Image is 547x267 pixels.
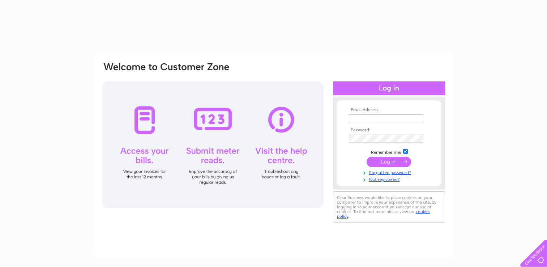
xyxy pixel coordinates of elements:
td: Remember me? [347,148,431,155]
th: Password: [347,128,431,133]
div: Clear Business would like to place cookies on your computer to improve your experience of the sit... [333,191,445,223]
a: cookies policy [337,209,430,219]
th: Email Address: [347,107,431,113]
a: Not registered? [349,175,431,182]
input: Submit [367,157,411,167]
a: Forgotten password? [349,169,431,175]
